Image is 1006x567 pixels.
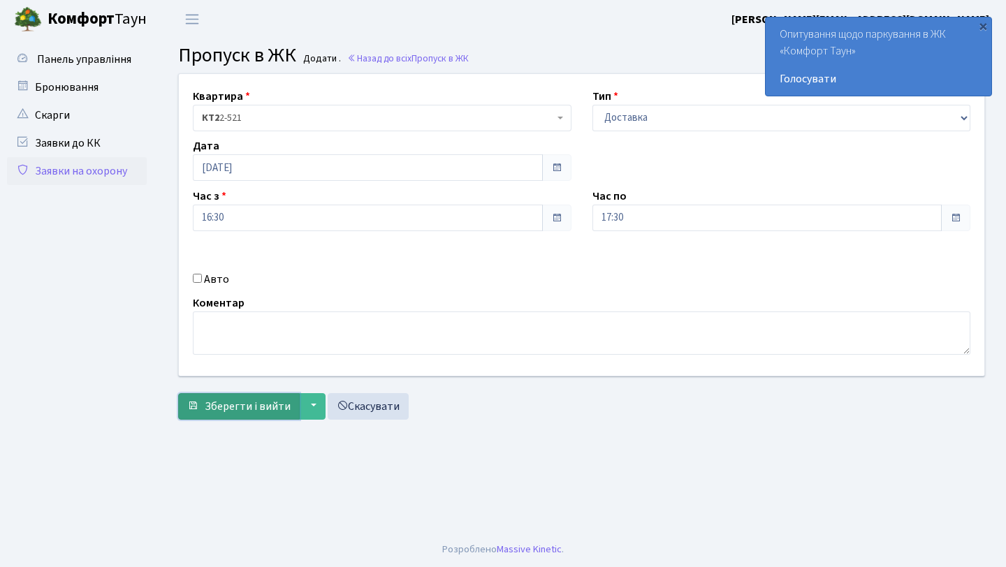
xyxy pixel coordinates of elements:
label: Тип [592,88,618,105]
button: Зберегти і вийти [178,393,300,420]
label: Час по [592,188,627,205]
label: Дата [193,138,219,154]
small: Додати . [300,53,341,65]
a: Назад до всіхПропуск в ЖК [347,52,469,65]
span: <b>КТ2</b>&nbsp;&nbsp;&nbsp;2-521 [193,105,571,131]
span: Панель управління [37,52,131,67]
a: Скарги [7,101,147,129]
span: Пропуск в ЖК [178,41,296,69]
b: [PERSON_NAME][EMAIL_ADDRESS][DOMAIN_NAME] [731,12,989,27]
label: Квартира [193,88,250,105]
span: <b>КТ2</b>&nbsp;&nbsp;&nbsp;2-521 [202,111,554,125]
label: Коментар [193,295,245,311]
b: Комфорт [48,8,115,30]
span: Таун [48,8,147,31]
div: Розроблено . [442,542,564,557]
a: Заявки на охорону [7,157,147,185]
b: КТ2 [202,111,219,125]
span: Зберегти і вийти [205,399,291,414]
a: Massive Kinetic [497,542,562,557]
button: Переключити навігацію [175,8,210,31]
img: logo.png [14,6,42,34]
div: × [976,19,990,33]
div: Опитування щодо паркування в ЖК «Комфорт Таун» [766,17,991,96]
a: Панель управління [7,45,147,73]
a: Скасувати [328,393,409,420]
label: Авто [204,271,229,288]
a: Голосувати [780,71,977,87]
span: Пропуск в ЖК [411,52,469,65]
a: Бронювання [7,73,147,101]
a: Заявки до КК [7,129,147,157]
label: Час з [193,188,226,205]
a: [PERSON_NAME][EMAIL_ADDRESS][DOMAIN_NAME] [731,11,989,28]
